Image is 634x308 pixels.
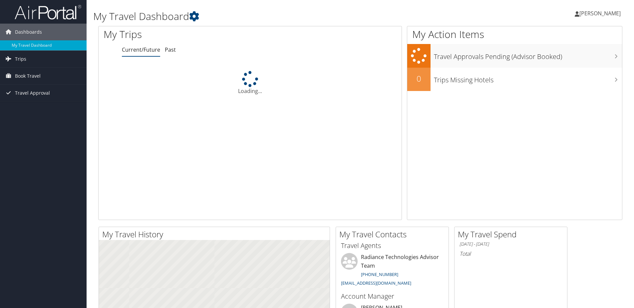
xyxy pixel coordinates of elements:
div: Loading... [99,71,402,95]
h3: Travel Approvals Pending (Advisor Booked) [434,49,622,61]
a: 0Trips Missing Hotels [407,68,622,91]
h1: My Trips [104,27,270,41]
h2: My Travel Spend [458,229,567,240]
a: Travel Approvals Pending (Advisor Booked) [407,44,622,68]
h3: Travel Agents [341,241,444,250]
h3: Trips Missing Hotels [434,72,622,85]
h2: 0 [407,73,431,84]
h2: My Travel History [102,229,330,240]
h1: My Action Items [407,27,622,41]
a: Current/Future [122,46,160,53]
img: airportal-logo.png [15,4,81,20]
span: Travel Approval [15,85,50,101]
h6: Total [460,250,562,257]
span: Dashboards [15,24,42,40]
span: Book Travel [15,68,41,84]
a: [PHONE_NUMBER] [361,271,398,277]
h1: My Travel Dashboard [93,9,449,23]
li: Radiance Technologies Advisor Team [338,253,447,289]
h2: My Travel Contacts [339,229,449,240]
span: [PERSON_NAME] [579,10,621,17]
a: [PERSON_NAME] [575,3,627,23]
a: Past [165,46,176,53]
a: [EMAIL_ADDRESS][DOMAIN_NAME] [341,280,411,286]
h3: Account Manager [341,292,444,301]
h6: [DATE] - [DATE] [460,241,562,247]
span: Trips [15,51,26,67]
